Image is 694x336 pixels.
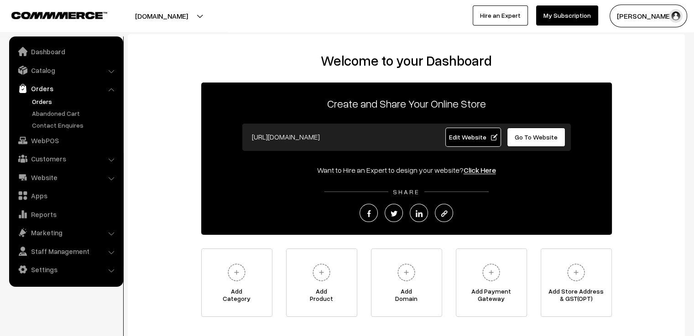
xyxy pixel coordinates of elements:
a: AddProduct [286,248,357,317]
div: Want to Hire an Expert to design your website? [201,165,612,176]
span: Add Store Address & GST(OPT) [541,288,611,306]
img: plus.svg [224,260,249,285]
a: Add Store Address& GST(OPT) [541,248,612,317]
a: Go To Website [507,128,566,147]
a: Customers [11,150,120,167]
a: COMMMERCE [11,9,91,20]
span: Add Payment Gateway [456,288,527,306]
a: My Subscription [536,5,598,26]
span: Add Product [287,288,357,306]
a: Settings [11,261,120,278]
img: plus.svg [309,260,334,285]
a: Add PaymentGateway [456,248,527,317]
a: Staff Management [11,243,120,259]
span: Add Category [202,288,272,306]
a: Abandoned Cart [30,109,120,118]
a: Click Here [464,165,496,175]
a: Website [11,169,120,186]
a: Marketing [11,224,120,241]
a: Hire an Expert [473,5,528,26]
button: [PERSON_NAME] C [610,5,687,27]
a: Reports [11,206,120,222]
span: SHARE [388,188,424,196]
a: Apps [11,187,120,204]
h2: Welcome to your Dashboard [137,52,676,69]
span: Go To Website [515,133,558,141]
p: Create and Share Your Online Store [201,95,612,112]
img: plus.svg [564,260,589,285]
a: Orders [30,97,120,106]
img: COMMMERCE [11,12,107,19]
a: AddCategory [201,248,272,317]
a: Contact Enquires [30,120,120,130]
span: Add Domain [371,288,442,306]
a: AddDomain [371,248,442,317]
img: plus.svg [479,260,504,285]
img: user [669,9,683,23]
img: plus.svg [394,260,419,285]
span: Edit Website [449,133,497,141]
a: Dashboard [11,43,120,60]
a: Edit Website [445,128,501,147]
a: Orders [11,80,120,97]
a: WebPOS [11,132,120,149]
a: Catalog [11,62,120,78]
button: [DOMAIN_NAME] [103,5,220,27]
